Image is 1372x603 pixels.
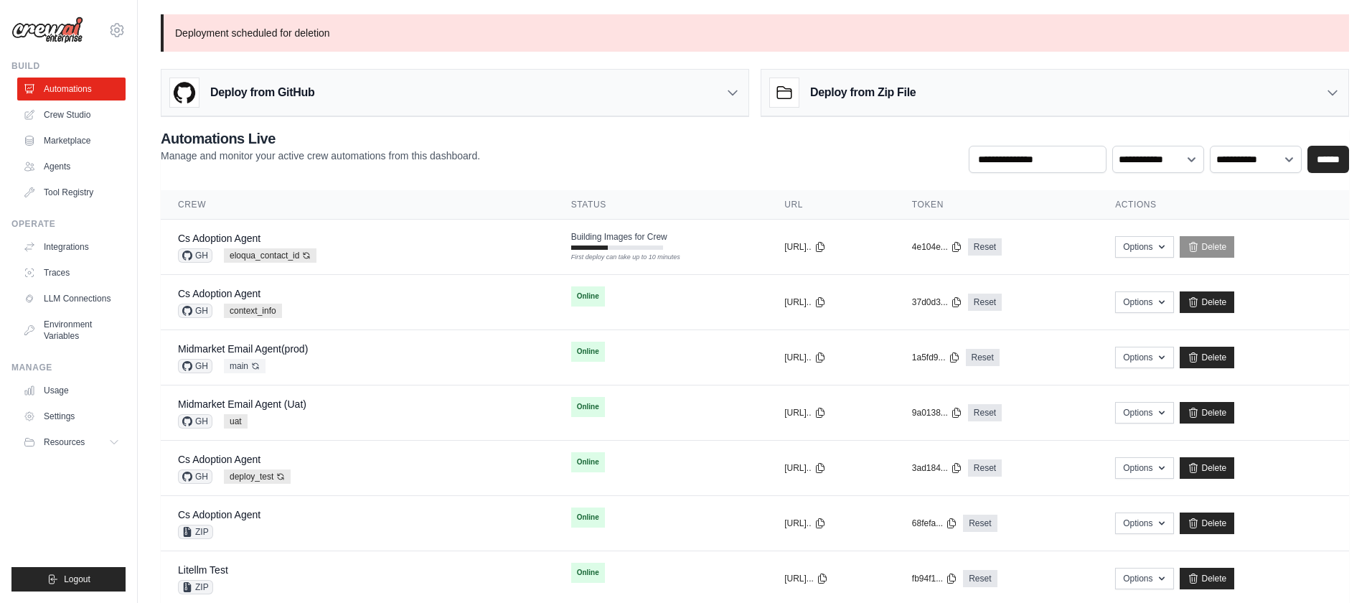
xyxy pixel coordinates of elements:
a: Reset [968,404,1002,421]
button: Options [1115,291,1173,313]
span: Online [571,286,605,307]
h2: Automations Live [161,128,480,149]
a: Delete [1180,291,1235,313]
a: Delete [1180,457,1235,479]
a: Cs Adoption Agent [178,454,260,465]
span: uat [224,414,248,429]
span: Online [571,452,605,472]
button: Options [1115,457,1173,479]
a: Marketplace [17,129,126,152]
button: 37d0d3... [912,296,962,308]
a: Cs Adoption Agent [178,233,260,244]
img: Logo [11,17,83,44]
span: ZIP [178,525,213,539]
span: GH [178,469,212,484]
button: 68fefa... [912,518,957,529]
div: Build [11,60,126,72]
a: LLM Connections [17,287,126,310]
th: Status [554,190,768,220]
a: Delete [1180,568,1235,589]
div: First deploy can take up to 10 minutes [571,253,663,263]
span: GH [178,359,212,373]
span: Online [571,397,605,417]
a: Tool Registry [17,181,126,204]
span: Online [571,563,605,583]
a: Delete [1180,402,1235,424]
img: GitHub Logo [170,78,199,107]
a: Agents [17,155,126,178]
a: Midmarket Email Agent (Uat) [178,398,306,410]
a: Reset [968,294,1002,311]
a: Traces [17,261,126,284]
span: Building Images for Crew [571,231,667,243]
a: Automations [17,78,126,100]
a: Litellm Test [178,564,228,576]
span: Online [571,508,605,528]
button: Resources [17,431,126,454]
a: Settings [17,405,126,428]
span: Resources [44,436,85,448]
h3: Deploy from Zip File [810,84,916,101]
span: GH [178,414,212,429]
button: Logout [11,567,126,592]
button: 1a5fd9... [912,352,960,363]
button: Options [1115,513,1173,534]
button: 3ad184... [912,462,962,474]
th: Actions [1098,190,1349,220]
span: GH [178,248,212,263]
button: Options [1115,402,1173,424]
th: Token [895,190,1098,220]
a: Reset [966,349,1000,366]
a: Reset [963,515,997,532]
a: Reset [968,238,1002,256]
div: Operate [11,218,126,230]
a: Reset [963,570,997,587]
p: Deployment scheduled for deletion [161,14,1349,52]
th: URL [767,190,895,220]
span: Online [571,342,605,362]
a: Midmarket Email Agent(prod) [178,343,308,355]
a: Cs Adoption Agent [178,509,260,520]
a: Crew Studio [17,103,126,126]
span: Logout [64,574,90,585]
div: Manage [11,362,126,373]
span: GH [178,304,212,318]
a: Reset [968,459,1002,477]
p: Manage and monitor your active crew automations from this dashboard. [161,149,480,163]
span: deploy_test [224,469,291,484]
a: Integrations [17,235,126,258]
a: Delete [1180,513,1235,534]
span: eloqua_contact_id [224,248,316,263]
span: main [224,359,266,373]
a: Environment Variables [17,313,126,347]
span: ZIP [178,580,213,594]
span: context_info [224,304,282,318]
button: Options [1115,236,1173,258]
a: Delete [1180,236,1235,258]
button: 9a0138... [912,407,962,419]
button: 4e104e... [912,241,962,253]
button: Options [1115,347,1173,368]
a: Delete [1180,347,1235,368]
h3: Deploy from GitHub [210,84,314,101]
th: Crew [161,190,554,220]
button: Options [1115,568,1173,589]
a: Usage [17,379,126,402]
a: Cs Adoption Agent [178,288,260,299]
button: fb94f1... [912,573,957,584]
